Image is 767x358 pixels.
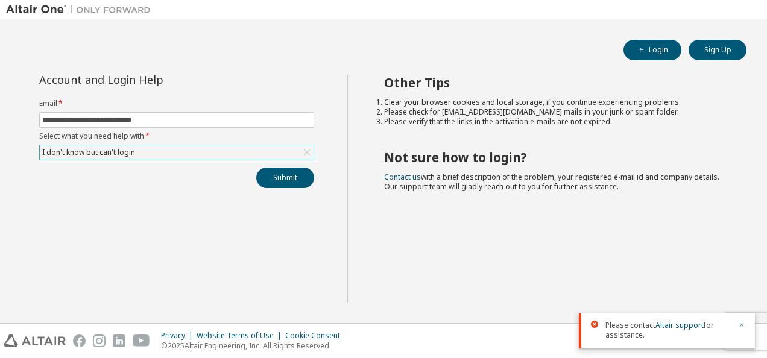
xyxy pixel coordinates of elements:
img: Altair One [6,4,157,16]
h2: Other Tips [384,75,725,90]
div: Privacy [161,331,197,341]
img: youtube.svg [133,334,150,347]
div: I don't know but can't login [40,145,314,160]
li: Please verify that the links in the activation e-mails are not expired. [384,117,725,127]
span: with a brief description of the problem, your registered e-mail id and company details. Our suppo... [384,172,719,192]
div: Website Terms of Use [197,331,285,341]
div: Cookie Consent [285,331,347,341]
button: Login [623,40,681,60]
div: I don't know but can't login [40,146,137,159]
button: Submit [256,168,314,188]
span: Please contact for assistance. [605,321,731,340]
div: Account and Login Help [39,75,259,84]
a: Altair support [655,320,704,330]
label: Email [39,99,314,108]
a: Contact us [384,172,421,182]
img: facebook.svg [73,334,86,347]
img: altair_logo.svg [4,334,66,347]
button: Sign Up [689,40,746,60]
p: © 2025 Altair Engineering, Inc. All Rights Reserved. [161,341,347,351]
li: Please check for [EMAIL_ADDRESS][DOMAIN_NAME] mails in your junk or spam folder. [384,107,725,117]
img: instagram.svg [93,334,106,347]
li: Clear your browser cookies and local storage, if you continue experiencing problems. [384,98,725,107]
label: Select what you need help with [39,131,314,141]
h2: Not sure how to login? [384,149,725,165]
img: linkedin.svg [113,334,125,347]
